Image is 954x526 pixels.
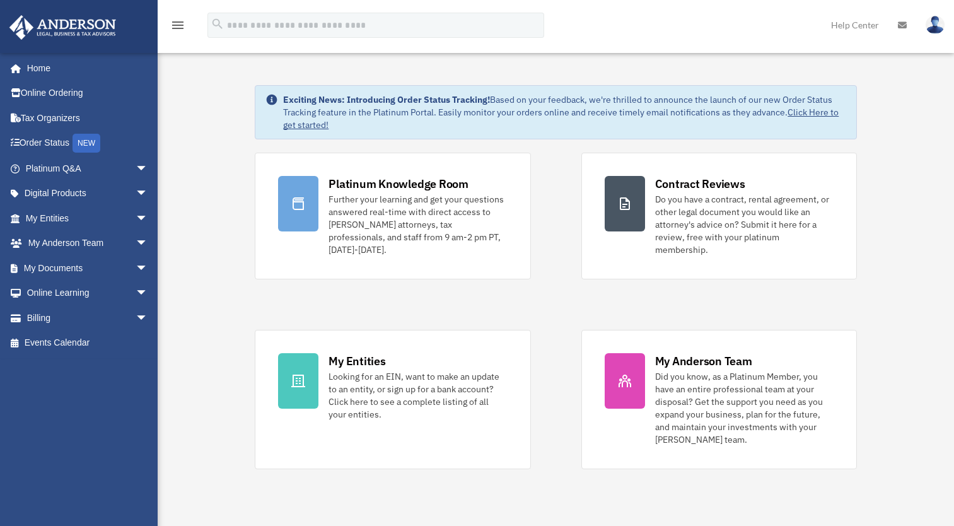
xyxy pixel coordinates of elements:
i: menu [170,18,185,33]
div: Based on your feedback, we're thrilled to announce the launch of our new Order Status Tracking fe... [283,93,846,131]
a: Platinum Knowledge Room Further your learning and get your questions answered real-time with dire... [255,153,530,279]
a: My Entitiesarrow_drop_down [9,206,167,231]
a: My Documentsarrow_drop_down [9,255,167,281]
span: arrow_drop_down [136,231,161,257]
a: Order StatusNEW [9,131,167,156]
a: Platinum Q&Aarrow_drop_down [9,156,167,181]
span: arrow_drop_down [136,305,161,331]
a: My Entities Looking for an EIN, want to make an update to an entity, or sign up for a bank accoun... [255,330,530,469]
a: Online Ordering [9,81,167,106]
a: Tax Organizers [9,105,167,131]
a: Digital Productsarrow_drop_down [9,181,167,206]
div: My Entities [329,353,385,369]
i: search [211,17,224,31]
img: User Pic [926,16,945,34]
div: Did you know, as a Platinum Member, you have an entire professional team at your disposal? Get th... [655,370,834,446]
a: Online Learningarrow_drop_down [9,281,167,306]
div: Contract Reviews [655,176,745,192]
span: arrow_drop_down [136,156,161,182]
div: Do you have a contract, rental agreement, or other legal document you would like an attorney's ad... [655,193,834,256]
div: Further your learning and get your questions answered real-time with direct access to [PERSON_NAM... [329,193,507,256]
a: Home [9,56,161,81]
a: My Anderson Teamarrow_drop_down [9,231,167,256]
div: NEW [73,134,100,153]
a: Click Here to get started! [283,107,839,131]
div: My Anderson Team [655,353,752,369]
span: arrow_drop_down [136,255,161,281]
a: My Anderson Team Did you know, as a Platinum Member, you have an entire professional team at your... [581,330,857,469]
a: Events Calendar [9,330,167,356]
div: Platinum Knowledge Room [329,176,468,192]
span: arrow_drop_down [136,181,161,207]
a: Contract Reviews Do you have a contract, rental agreement, or other legal document you would like... [581,153,857,279]
span: arrow_drop_down [136,206,161,231]
div: Looking for an EIN, want to make an update to an entity, or sign up for a bank account? Click her... [329,370,507,421]
a: Billingarrow_drop_down [9,305,167,330]
span: arrow_drop_down [136,281,161,307]
strong: Exciting News: Introducing Order Status Tracking! [283,94,490,105]
img: Anderson Advisors Platinum Portal [6,15,120,40]
a: menu [170,22,185,33]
